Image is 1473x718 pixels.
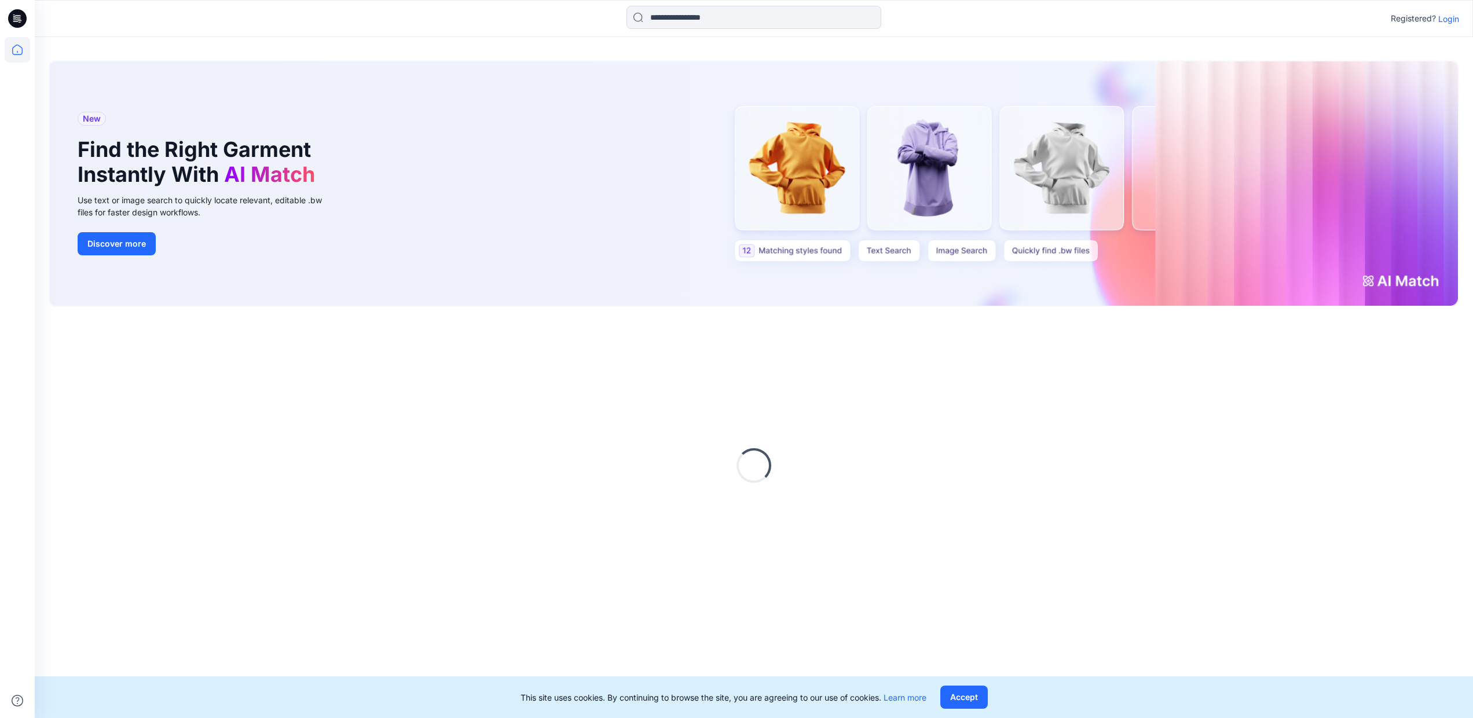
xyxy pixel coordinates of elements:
[521,691,926,704] p: This site uses cookies. By continuing to browse the site, you are agreeing to our use of cookies.
[940,686,988,709] button: Accept
[78,137,321,187] h1: Find the Right Garment Instantly With
[1438,13,1459,25] p: Login
[83,112,101,126] span: New
[884,693,926,702] a: Learn more
[78,232,156,255] button: Discover more
[78,194,338,218] div: Use text or image search to quickly locate relevant, editable .bw files for faster design workflows.
[1391,12,1436,25] p: Registered?
[224,162,315,187] span: AI Match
